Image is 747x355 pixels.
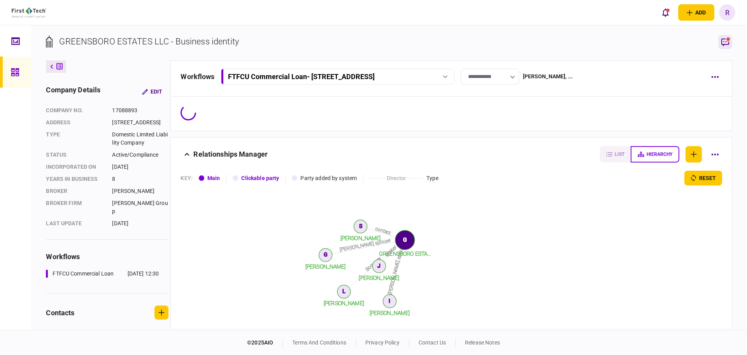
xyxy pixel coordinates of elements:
[300,174,357,182] div: Party added by system
[112,187,168,195] div: [PERSON_NAME]
[419,339,446,346] a: contact us
[359,223,362,229] text: S
[46,270,159,278] a: FTFCU Commercial Loan[DATE] 12:30
[241,174,279,182] div: Clickable party
[359,275,400,281] tspan: [PERSON_NAME]
[112,175,168,183] div: 8
[46,251,168,262] div: workflows
[426,174,438,182] div: Type
[339,238,391,253] text: [PERSON_NAME] spouse
[46,85,100,99] div: company details
[112,163,168,171] div: [DATE]
[46,151,104,159] div: status
[305,263,346,270] tspan: [PERSON_NAME]
[46,163,104,171] div: incorporated on
[12,7,46,18] img: client company logo
[615,152,624,157] span: list
[59,35,239,48] div: GREENSBORO ESTATES LLC - Business identity
[631,146,679,162] button: hierarchy
[46,106,104,115] div: company no.
[221,69,454,85] button: FTFCU Commercial Loan- [STREET_ADDRESS]
[324,251,328,258] text: G
[340,235,381,241] tspan: [PERSON_NAME]
[389,298,391,304] text: I
[378,263,381,269] text: J
[228,72,375,81] div: FTFCU Commercial Loan - [STREET_ADDRESS]
[46,131,104,147] div: Type
[465,339,500,346] a: release notes
[292,339,346,346] a: terms and conditions
[46,118,104,127] div: address
[46,187,104,195] div: Broker
[128,270,159,278] div: [DATE] 12:30
[112,219,168,228] div: [DATE]
[684,171,722,185] button: reset
[387,244,405,295] text: [PERSON_NAME] spouse
[46,199,104,215] div: broker firm
[193,146,268,162] div: Relationships Manager
[523,72,573,81] div: [PERSON_NAME] , ...
[112,106,168,115] div: 17088893
[53,270,114,278] div: FTFCU Commercial Loan
[370,310,410,316] tspan: [PERSON_NAME]
[181,174,193,182] div: KEY :
[342,288,345,294] text: L
[112,118,168,127] div: [STREET_ADDRESS]
[647,152,672,157] span: hierarchy
[324,300,364,306] tspan: [PERSON_NAME]
[112,199,168,215] div: [PERSON_NAME] Group
[181,71,214,82] div: workflows
[46,307,74,318] div: contacts
[46,219,104,228] div: last update
[247,339,283,347] div: © 2025 AIO
[657,4,673,21] button: open notifications list
[719,4,735,21] button: R
[600,146,631,162] button: list
[403,237,407,243] text: G
[136,85,168,99] button: Edit
[112,131,168,147] div: Domestic Limited Liability Company
[207,174,220,182] div: Main
[365,339,400,346] a: privacy policy
[375,226,392,236] text: contact
[112,151,168,159] div: Active/Compliance
[678,4,714,21] button: open adding identity options
[379,251,431,257] tspan: GREENSBORO ESTA...
[46,175,104,183] div: years in business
